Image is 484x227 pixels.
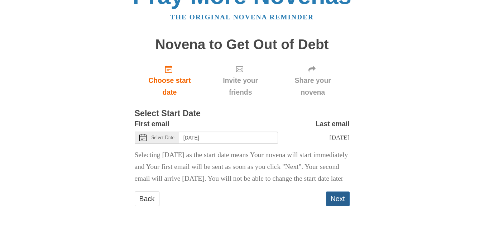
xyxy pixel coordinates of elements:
h3: Select Start Date [135,109,350,118]
label: Last email [316,118,350,130]
p: Selecting [DATE] as the start date means Your novena will start immediately and Your first email ... [135,149,350,185]
span: [DATE] [329,134,349,141]
a: Choose start date [135,59,205,102]
span: Invite your friends [212,75,269,98]
div: Click "Next" to confirm your start date first. [276,59,350,102]
span: Choose start date [142,75,198,98]
a: The original novena reminder [170,13,314,21]
h1: Novena to Get Out of Debt [135,37,350,52]
button: Next [326,191,350,206]
input: Use the arrow keys to pick a date [179,132,278,144]
a: Back [135,191,159,206]
span: Select Date [152,135,174,140]
span: Share your novena [283,75,342,98]
label: First email [135,118,169,130]
div: Click "Next" to confirm your start date first. [205,59,276,102]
